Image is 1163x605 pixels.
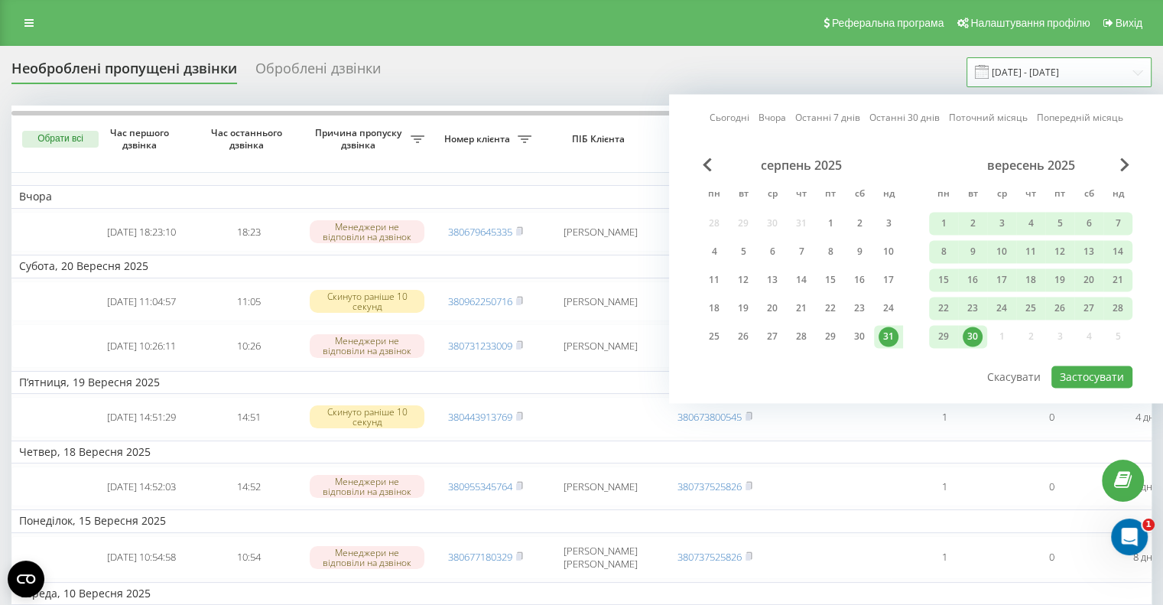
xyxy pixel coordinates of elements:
div: пт 15 серп 2025 р. [816,268,845,291]
div: чт 7 серп 2025 р. [787,240,816,263]
div: ср 3 вер 2025 р. [987,212,1016,235]
div: 23 [850,298,869,318]
div: пн 25 серп 2025 р. [700,325,729,348]
td: [PERSON_NAME] [PERSON_NAME] [539,536,661,579]
div: 2 [963,213,983,233]
td: [DATE] 18:23:10 [88,212,195,252]
div: 11 [704,270,724,290]
button: Скасувати [979,366,1049,388]
div: вт 9 вер 2025 р. [958,240,987,263]
div: ср 13 серп 2025 р. [758,268,787,291]
div: 1 [820,213,840,233]
div: 5 [1050,213,1070,233]
span: Налаштування профілю [970,17,1090,29]
div: пт 1 серп 2025 р. [816,212,845,235]
span: Вихід [1116,17,1142,29]
div: 21 [791,298,811,318]
div: 31 [879,327,898,346]
div: вт 23 вер 2025 р. [958,297,987,320]
div: 18 [704,298,724,318]
div: 5 [733,242,753,262]
div: пт 26 вер 2025 р. [1045,297,1074,320]
a: 380962250716 [448,294,512,308]
div: 20 [762,298,782,318]
div: 12 [733,270,753,290]
div: 11 [1021,242,1041,262]
div: чт 14 серп 2025 р. [787,268,816,291]
div: сб 20 вер 2025 р. [1074,268,1103,291]
div: чт 21 серп 2025 р. [787,297,816,320]
div: Менеджери не відповіли на дзвінок [310,546,424,569]
div: 17 [992,270,1012,290]
div: 4 [704,242,724,262]
div: вт 26 серп 2025 р. [729,325,758,348]
span: Час останнього дзвінка [207,127,290,151]
td: [DATE] 10:26:11 [88,324,195,367]
div: 19 [1050,270,1070,290]
abbr: субота [848,184,871,207]
div: 20 [1079,270,1099,290]
div: нд 24 серп 2025 р. [874,297,903,320]
abbr: неділя [1106,184,1129,207]
div: 9 [963,242,983,262]
a: 380677180329 [448,550,512,564]
div: вт 12 серп 2025 р. [729,268,758,291]
div: 21 [1108,270,1128,290]
a: Останні 30 днів [869,111,940,125]
div: сб 13 вер 2025 р. [1074,240,1103,263]
div: 2 [850,213,869,233]
div: вт 30 вер 2025 р. [958,325,987,348]
div: 9 [850,242,869,262]
abbr: середа [990,184,1013,207]
div: 25 [704,327,724,346]
td: 1 [891,397,998,437]
div: пт 8 серп 2025 р. [816,240,845,263]
abbr: четвер [790,184,813,207]
span: Час першого дзвінка [100,127,183,151]
div: ср 6 серп 2025 р. [758,240,787,263]
div: нд 21 вер 2025 р. [1103,268,1132,291]
div: Скинуто раніше 10 секунд [310,290,424,313]
td: [PERSON_NAME] [539,212,661,252]
div: вт 19 серп 2025 р. [729,297,758,320]
div: серпень 2025 [700,158,903,173]
div: пт 5 вер 2025 р. [1045,212,1074,235]
div: сб 6 вер 2025 р. [1074,212,1103,235]
div: 7 [791,242,811,262]
div: чт 4 вер 2025 р. [1016,212,1045,235]
div: 10 [992,242,1012,262]
div: пн 22 вер 2025 р. [929,297,958,320]
div: нд 10 серп 2025 р. [874,240,903,263]
div: 13 [762,270,782,290]
td: 14:52 [195,467,302,507]
td: [DATE] 11:04:57 [88,281,195,322]
div: пт 22 серп 2025 р. [816,297,845,320]
div: 12 [1050,242,1070,262]
div: пн 18 серп 2025 р. [700,297,729,320]
button: Open CMP widget [8,561,44,597]
div: 16 [850,270,869,290]
div: вт 16 вер 2025 р. [958,268,987,291]
div: 26 [1050,298,1070,318]
div: 26 [733,327,753,346]
td: 0 [998,536,1105,579]
abbr: вівторок [732,184,755,207]
div: 15 [820,270,840,290]
td: 10:54 [195,536,302,579]
td: [PERSON_NAME] [539,281,661,322]
div: Менеджери не відповіли на дзвінок [310,334,424,357]
div: 7 [1108,213,1128,233]
abbr: середа [761,184,784,207]
div: 30 [850,327,869,346]
div: пн 29 вер 2025 р. [929,325,958,348]
td: 1 [891,536,998,579]
div: пн 8 вер 2025 р. [929,240,958,263]
div: сб 23 серп 2025 р. [845,297,874,320]
div: чт 18 вер 2025 р. [1016,268,1045,291]
div: 25 [1021,298,1041,318]
div: сб 27 вер 2025 р. [1074,297,1103,320]
abbr: понеділок [703,184,726,207]
td: [DATE] 10:54:58 [88,536,195,579]
a: 380955345764 [448,480,512,493]
abbr: п’ятниця [1048,184,1071,207]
